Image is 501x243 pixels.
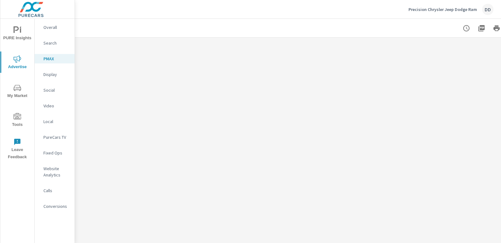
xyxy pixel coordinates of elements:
div: Calls [35,186,75,195]
span: PURE Insights [2,26,32,42]
p: Local [43,118,70,125]
div: Display [35,70,75,79]
p: Precision Chrysler Jeep Dodge Ram [408,7,477,12]
p: PureCars TV [43,134,70,140]
div: nav menu [0,19,34,163]
p: Fixed Ops [43,150,70,156]
p: PMAX [43,56,70,62]
p: Conversions [43,203,70,209]
p: Website Analytics [43,165,70,178]
div: Local [35,117,75,126]
p: Overall [43,24,70,30]
div: Video [35,101,75,111]
span: Tools [2,113,32,128]
button: "Export Report to PDF" [475,22,488,35]
p: Display [43,71,70,78]
span: My Market [2,84,32,100]
div: Website Analytics [35,164,75,180]
div: Overall [35,23,75,32]
p: Calls [43,187,70,194]
div: PureCars TV [35,132,75,142]
div: PMAX [35,54,75,63]
span: Leave Feedback [2,138,32,161]
span: Advertise [2,55,32,71]
div: Social [35,85,75,95]
p: Video [43,103,70,109]
p: Search [43,40,70,46]
div: Conversions [35,202,75,211]
p: Social [43,87,70,93]
div: DD [482,4,493,15]
div: Search [35,38,75,48]
div: Fixed Ops [35,148,75,158]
